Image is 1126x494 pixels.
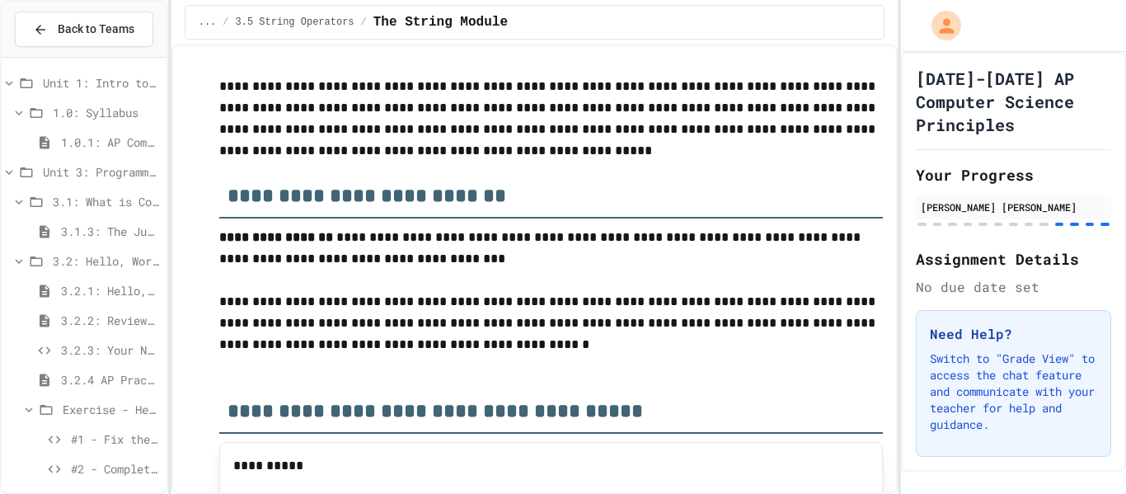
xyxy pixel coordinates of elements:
[61,341,160,359] span: 3.2.3: Your Name and Favorite Movie
[930,324,1097,344] h3: Need Help?
[53,104,160,121] span: 1.0: Syllabus
[61,282,160,299] span: 3.2.1: Hello, World!
[15,12,153,47] button: Back to Teams
[43,74,160,92] span: Unit 1: Intro to Computer Science
[930,351,1097,433] p: Switch to "Grade View" to access the chat feature and communicate with your teacher for help and ...
[199,16,217,29] span: ...
[921,200,1106,214] div: [PERSON_NAME] [PERSON_NAME]
[63,401,160,418] span: Exercise - Hello, World!
[61,312,160,329] span: 3.2.2: Review - Hello, World!
[916,163,1111,186] h2: Your Progress
[1057,428,1110,478] iframe: chat widget
[916,277,1111,297] div: No due date set
[916,247,1111,271] h2: Assignment Details
[989,356,1110,426] iframe: chat widget
[61,134,160,151] span: 1.0.1: AP Computer Science Principles in Python Course Syllabus
[373,12,508,32] span: The String Module
[53,193,160,210] span: 3.1: What is Code?
[61,371,160,388] span: 3.2.4 AP Practice - the DISPLAY Procedure
[58,21,134,38] span: Back to Teams
[916,67,1111,136] h1: [DATE]-[DATE] AP Computer Science Principles
[43,163,160,181] span: Unit 3: Programming with Python
[61,223,160,240] span: 3.1.3: The JuiceMind IDE
[914,7,965,45] div: My Account
[236,16,354,29] span: 3.5 String Operators
[71,430,160,448] span: #1 - Fix the Code (Easy)
[361,16,367,29] span: /
[223,16,228,29] span: /
[71,460,160,478] span: #2 - Complete the Code (Easy)
[53,252,160,270] span: 3.2: Hello, World!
